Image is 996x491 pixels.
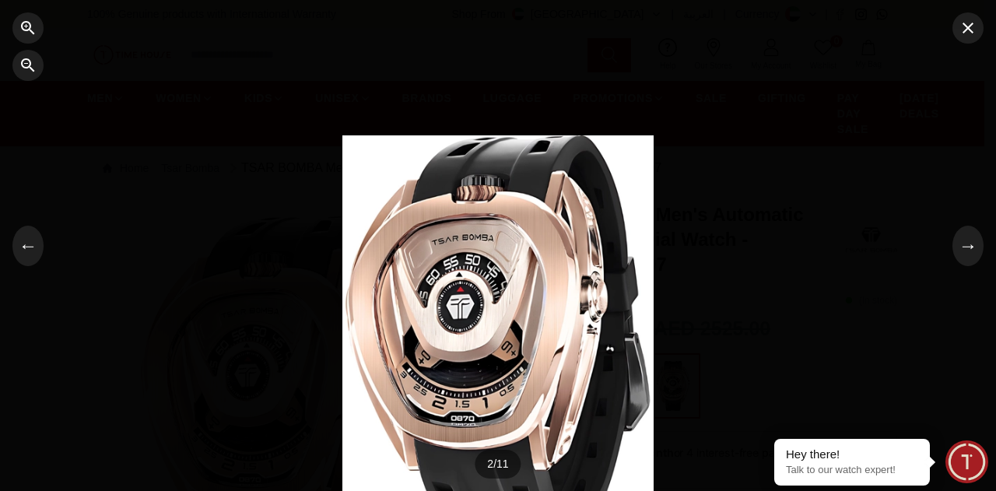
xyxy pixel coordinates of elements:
[945,440,988,483] div: Chat Widget
[786,447,918,462] div: Hey there!
[12,226,44,266] button: ←
[786,464,918,477] p: Talk to our watch expert!
[475,450,521,479] div: 2 / 11
[952,226,984,266] button: →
